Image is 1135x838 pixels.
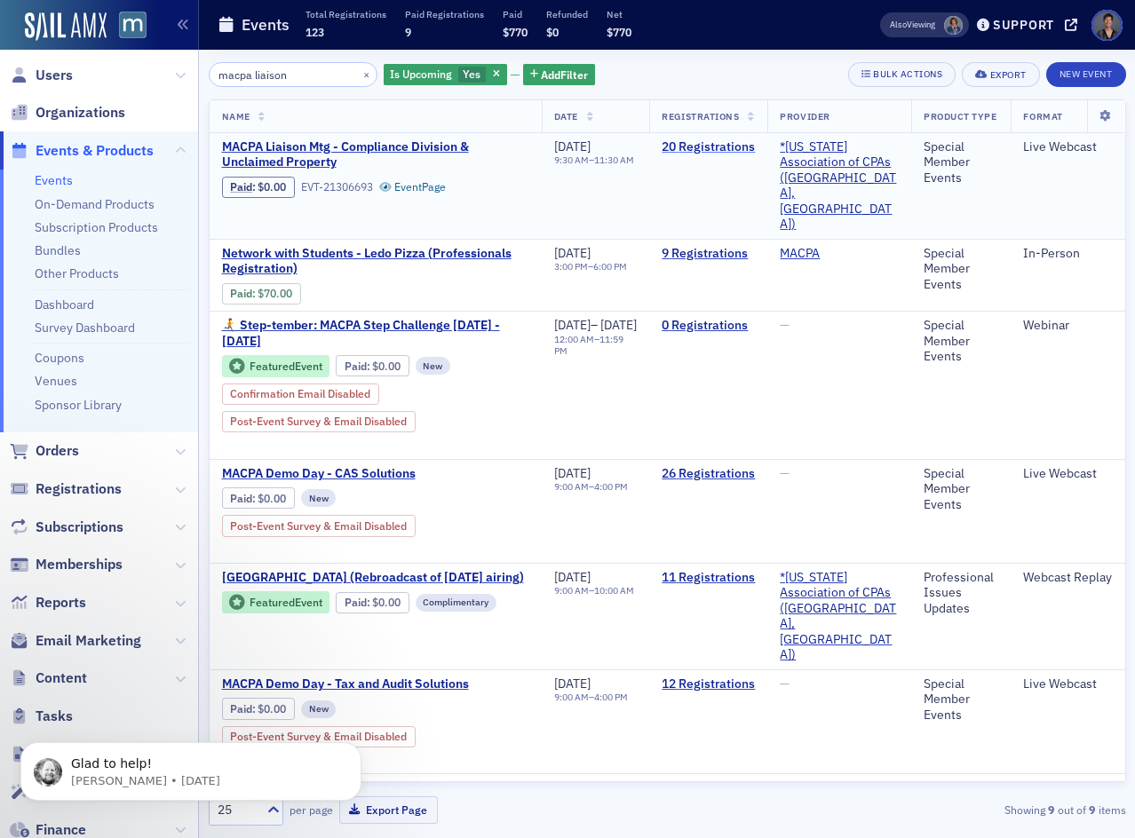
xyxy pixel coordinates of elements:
[222,698,295,719] div: Paid: 13 - $0
[258,702,286,715] span: $0.00
[1046,62,1126,87] button: New Event
[503,8,528,20] p: Paid
[345,360,367,373] a: Paid
[372,596,401,609] span: $0.00
[35,296,94,312] a: Dashboard
[222,487,295,509] div: Paid: 27 - $0
[222,591,330,613] div: Featured Event
[222,246,529,277] span: Network with Students - Ledo Pizza (Professionals Registration)
[780,139,899,233] span: *Maryland Association of CPAs (Timonium, MD)
[1023,780,1112,796] div: Live Webcast
[405,25,411,39] span: 9
[554,779,591,795] span: [DATE]
[222,139,529,170] span: MACPA Liaison Mtg - Compliance Division & Unclaimed Property
[607,25,631,39] span: $770
[780,570,899,663] span: *Maryland Association of CPAs (Timonium, MD)
[379,180,447,194] a: EventPage
[924,110,996,123] span: Product Type
[924,466,998,513] div: Special Member Events
[780,779,790,795] span: —
[554,317,591,333] span: [DATE]
[1091,10,1123,41] span: Profile
[1023,246,1112,262] div: In-Person
[384,64,507,86] div: Yes
[890,19,935,31] span: Viewing
[594,480,628,493] time: 4:00 PM
[230,287,252,300] a: Paid
[345,596,372,609] span: :
[554,334,638,357] div: –
[662,318,755,334] a: 0 Registrations
[306,25,324,39] span: 123
[924,570,998,617] div: Professional Issues Updates
[10,707,73,726] a: Tasks
[924,318,998,365] div: Special Member Events
[230,492,252,505] a: Paid
[230,702,252,715] a: Paid
[222,355,330,377] div: Featured Event
[662,466,755,482] a: 26 Registrations
[242,14,290,36] h1: Events
[662,246,755,262] a: 9 Registrations
[230,180,252,194] a: Paid
[554,333,594,345] time: 12:00 AM
[554,692,628,703] div: –
[250,597,322,607] div: Featured Event
[10,103,125,123] a: Organizations
[554,245,591,261] span: [DATE]
[222,177,295,198] div: Paid: 19 - $0
[554,676,591,692] span: [DATE]
[554,584,589,597] time: 9:00 AM
[1086,802,1099,818] strong: 9
[993,17,1054,33] div: Support
[924,780,998,827] div: Special Member Events
[339,796,438,824] button: Export Page
[36,518,123,537] span: Subscriptions
[10,782,119,802] a: Automations
[222,570,529,586] a: [GEOGRAPHIC_DATA] (Rebroadcast of [DATE] airing)
[503,25,528,39] span: $770
[554,481,628,493] div: –
[35,320,135,336] a: Survey Dashboard
[594,691,628,703] time: 4:00 PM
[258,287,292,300] span: $70.00
[119,12,147,39] img: SailAMX
[662,139,755,155] a: 20 Registrations
[546,8,588,20] p: Refunded
[924,676,998,723] div: Special Member Events
[832,802,1125,818] div: Showing out of items
[36,479,122,499] span: Registrations
[593,260,627,273] time: 6:00 PM
[554,465,591,481] span: [DATE]
[554,691,589,703] time: 9:00 AM
[554,333,623,357] time: 11:59 PM
[546,25,559,39] span: $0
[10,518,123,537] a: Subscriptions
[35,172,73,188] a: Events
[463,67,480,81] span: Yes
[780,465,790,481] span: —
[250,361,322,371] div: Featured Event
[10,479,122,499] a: Registrations
[222,676,520,692] span: MACPA Demo Day - Tax and Audit Solutions
[416,357,451,375] div: New
[662,570,755,586] a: 11 Registrations
[1023,570,1112,586] div: Webcast Replay
[35,219,158,235] a: Subscription Products
[222,676,529,692] a: MACPA Demo Day - Tax and Audit Solutions
[554,138,591,154] span: [DATE]
[336,355,409,376] div: Paid: 1 - $0
[780,317,790,333] span: —
[780,110,829,123] span: Provider
[10,555,123,574] a: Memberships
[523,64,596,86] button: AddFilter
[35,350,84,366] a: Coupons
[1023,110,1062,123] span: Format
[554,585,634,597] div: –
[222,383,380,405] div: Confirmation Email
[607,8,631,20] p: Net
[222,515,417,536] div: Post-Event Survey
[780,570,899,663] a: *[US_STATE] Association of CPAs ([GEOGRAPHIC_DATA], [GEOGRAPHIC_DATA])
[230,492,258,505] span: :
